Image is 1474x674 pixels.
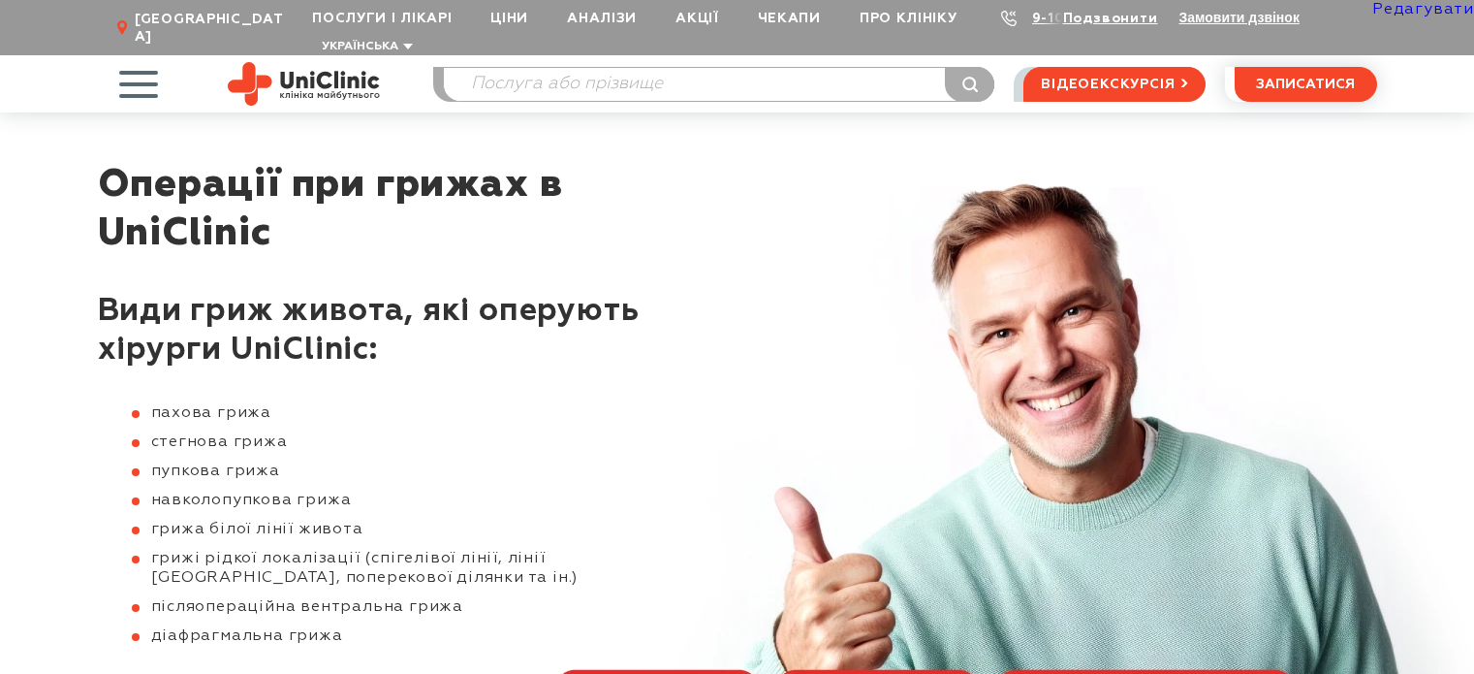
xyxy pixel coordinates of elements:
li: діафрагмальна грижа [132,626,679,646]
a: Подзвонити [1063,12,1158,25]
a: 9-103 [1032,12,1075,25]
span: відеоекскурсія [1041,68,1175,101]
li: грижа білої лінії живота [132,520,679,539]
button: Замовити дзвінок [1179,10,1300,25]
span: [GEOGRAPHIC_DATA] [135,11,293,46]
button: записатися [1235,67,1377,102]
h2: Види гриж живота, які оперують хірурги UniClinic: [98,292,679,369]
li: післяопераційна вентральна грижа [132,597,679,617]
button: Українська [317,40,413,54]
span: Українська [322,41,398,52]
li: пахова грижа [132,403,679,423]
li: грижі рідкої локалізації (спігелівої лінії, лінії [GEOGRAPHIC_DATA], поперекової ділянки та ін.) [132,549,679,588]
li: пупкова грижа [132,462,679,481]
h1: Операції при грижах в UniClinic [98,161,679,258]
img: Uniclinic [228,62,380,106]
li: навколопупкова грижа [132,491,679,510]
span: записатися [1256,78,1355,91]
input: Послуга або прізвище [444,68,994,101]
a: відеоекскурсія [1023,67,1205,102]
a: Редагувати [1372,2,1474,17]
li: стегнова грижа [132,433,679,452]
